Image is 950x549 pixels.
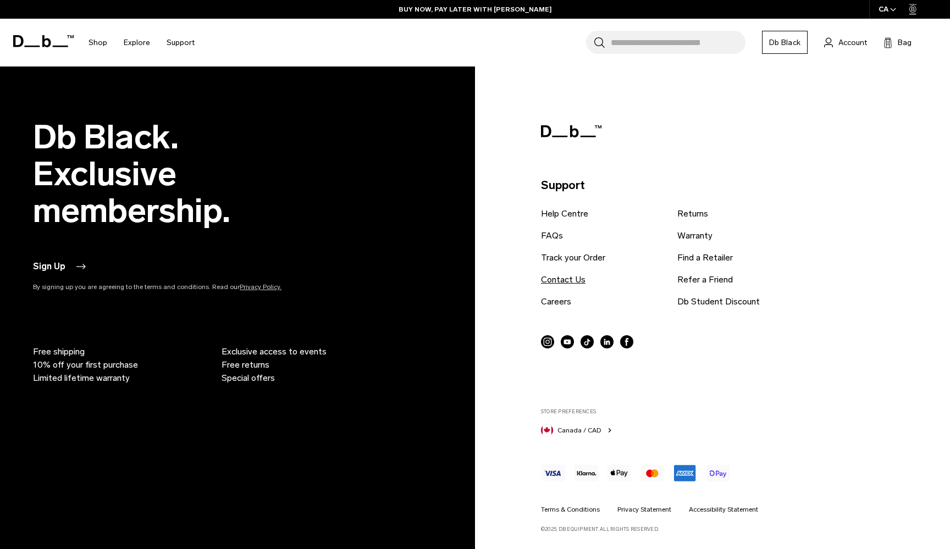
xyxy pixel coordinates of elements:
[222,371,275,385] span: Special offers
[617,504,671,514] a: Privacy Statement
[677,251,733,264] a: Find a Retailer
[824,36,867,49] a: Account
[167,23,195,62] a: Support
[240,283,281,291] a: Privacy Policy.
[541,229,563,242] a: FAQs
[33,260,87,273] button: Sign Up
[124,23,150,62] a: Explore
[33,345,85,358] span: Free shipping
[541,273,586,286] a: Contact Us
[541,295,571,308] a: Careers
[80,19,203,66] nav: Main Navigation
[677,295,760,308] a: Db Student Discount
[541,251,605,264] a: Track your Order
[541,504,600,514] a: Terms & Conditions
[541,176,909,194] p: Support
[677,207,708,220] a: Returns
[898,37,912,48] span: Bag
[838,37,867,48] span: Account
[541,422,614,436] button: Canada Canada / CAD
[33,358,138,371] span: 10% off your first purchase
[541,424,553,436] img: Canada
[557,425,601,435] span: Canada / CAD
[677,273,733,286] a: Refer a Friend
[677,229,712,242] a: Warranty
[541,408,909,415] label: Store Preferences
[399,4,552,14] a: BUY NOW, PAY LATER WITH [PERSON_NAME]
[541,521,909,533] p: ©2025, Db Equipment. All rights reserved.
[762,31,808,54] a: Db Black
[89,23,107,62] a: Shop
[33,371,130,385] span: Limited lifetime warranty
[541,207,588,220] a: Help Centre
[33,119,330,229] h2: Db Black. Exclusive membership.
[33,282,330,292] p: By signing up you are agreeing to the terms and conditions. Read our
[883,36,912,49] button: Bag
[689,504,758,514] a: Accessibility Statement
[222,345,327,358] span: Exclusive access to events
[222,358,269,371] span: Free returns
